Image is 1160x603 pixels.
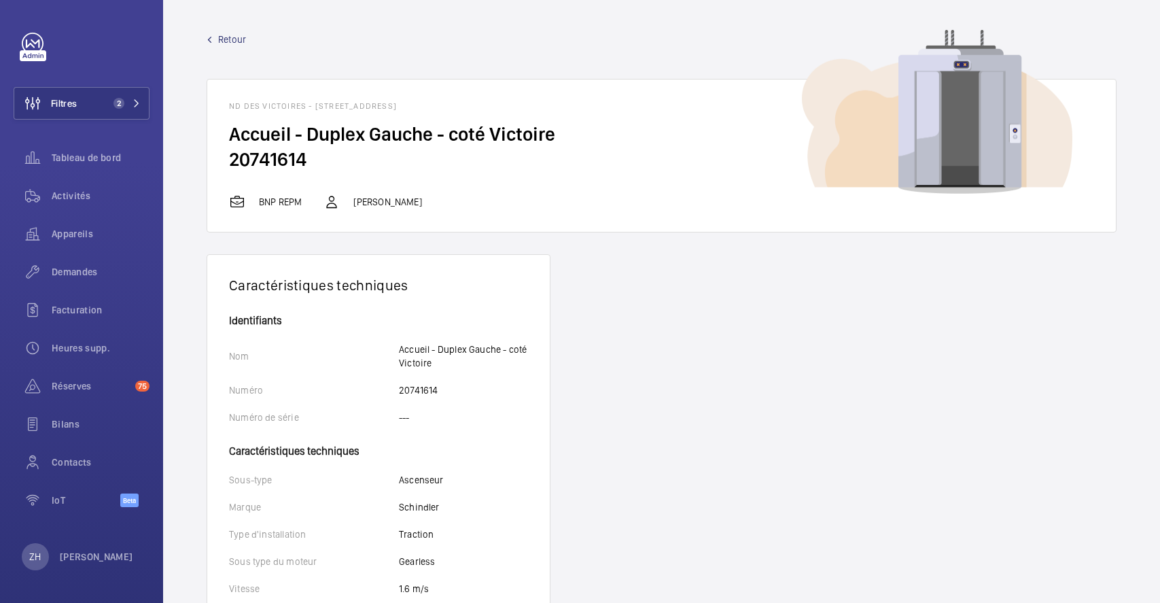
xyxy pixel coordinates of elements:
[399,500,440,514] p: Schindler
[229,315,528,326] h4: Identifiants
[399,528,434,541] p: Traction
[229,349,399,363] p: Nom
[259,195,302,209] p: BNP REPM
[60,550,133,564] p: [PERSON_NAME]
[52,227,150,241] span: Appareils
[120,494,139,507] span: Beta
[229,438,528,457] h4: Caractéristiques techniques
[229,411,399,424] p: Numéro de série
[399,383,438,397] p: 20741614
[113,98,124,109] span: 2
[229,101,1094,111] h1: ND DES VICTOIRES - [STREET_ADDRESS]
[229,147,1094,172] h2: 20741614
[229,383,399,397] p: Numéro
[52,341,150,355] span: Heures supp.
[52,379,130,393] span: Réserves
[52,494,120,507] span: IoT
[229,582,399,596] p: Vitesse
[52,303,150,317] span: Facturation
[229,473,399,487] p: Sous-type
[51,97,77,110] span: Filtres
[52,455,150,469] span: Contacts
[399,473,444,487] p: Ascenseur
[135,381,150,392] span: 75
[399,555,435,568] p: Gearless
[52,189,150,203] span: Activités
[353,195,421,209] p: [PERSON_NAME]
[218,33,246,46] span: Retour
[229,555,399,568] p: Sous type du moteur
[29,550,41,564] p: ZH
[399,411,410,424] p: ---
[399,343,528,370] p: Accueil - Duplex Gauche - coté Victoire
[52,265,150,279] span: Demandes
[229,277,528,294] h1: Caractéristiques techniques
[14,87,150,120] button: Filtres2
[229,528,399,541] p: Type d'installation
[52,417,150,431] span: Bilans
[802,30,1072,194] img: device image
[399,582,429,596] p: 1.6 m/s
[52,151,150,165] span: Tableau de bord
[229,122,1094,147] h2: Accueil - Duplex Gauche - coté Victoire
[229,500,399,514] p: Marque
